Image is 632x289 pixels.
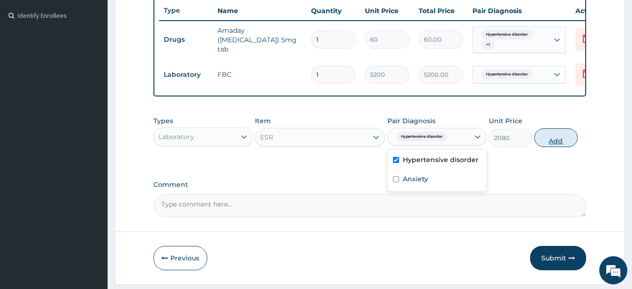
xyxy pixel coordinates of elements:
span: Hypertensive disorder [481,70,532,79]
td: Drugs [159,31,213,48]
label: Unit Price [489,116,523,126]
th: Actions [571,1,617,20]
textarea: Type your message and hit 'Enter' [5,191,178,223]
th: Quantity [306,1,360,20]
td: FBC [213,65,306,84]
label: Comment [153,181,587,189]
div: Chat with us now [49,52,157,65]
div: Laboratory [159,132,194,141]
th: Name [213,1,306,20]
th: Type [159,2,213,19]
th: Total Price [414,1,468,20]
label: Hypertensive disorder [403,155,479,164]
span: Hypertensive disorder [396,132,447,141]
td: Amaday ([MEDICAL_DATA]) 5mg tab [213,21,306,59]
th: Pair Diagnosis [468,1,571,20]
div: ESR [260,133,273,142]
div: Minimize live chat window [153,5,176,27]
label: Anxiety [403,174,428,184]
button: Previous [153,246,207,270]
td: Laboratory [159,66,213,83]
span: We're online! [54,85,129,180]
th: Unit Price [360,1,414,20]
label: Item [255,116,271,126]
img: d_794563401_company_1708531726252_794563401 [17,47,38,70]
label: Types [153,117,173,125]
button: Add [534,128,578,147]
span: + 1 [481,40,494,50]
button: Submit [530,246,586,270]
label: Pair Diagnosis [387,116,436,126]
span: Hypertensive disorder [481,30,532,39]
